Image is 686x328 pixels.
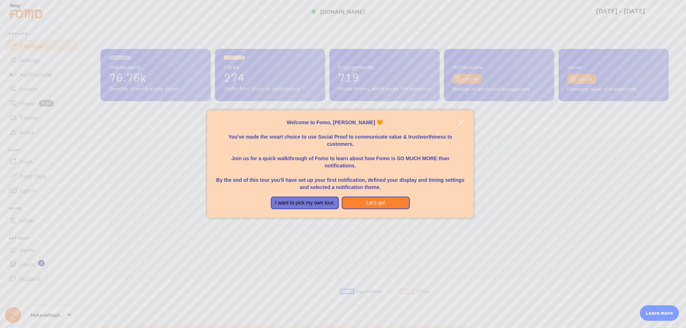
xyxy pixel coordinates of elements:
[640,305,679,321] div: Learn more
[216,169,465,191] p: By the end of this tour you'll have set up your first notification, defined your display and timi...
[216,119,465,126] p: Welcome to Fomo, [PERSON_NAME] 🧡
[216,148,465,169] p: Join us for a quick walkthrough of Fomo to learn about how Fomo is SO MUCH MORE than notifications.
[271,197,339,210] button: I want to pick my own tour.
[646,310,673,316] p: Learn more
[457,119,465,126] button: close,
[216,126,465,148] p: You've made the smart choice to use Social Proof to communicate value & trustworthiness to custom...
[207,110,474,218] div: Welcome to Fomo, Shneur Brook 🧡You&amp;#39;ve made the smart choice to use Social Proof to commun...
[342,197,410,210] button: Let's go!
